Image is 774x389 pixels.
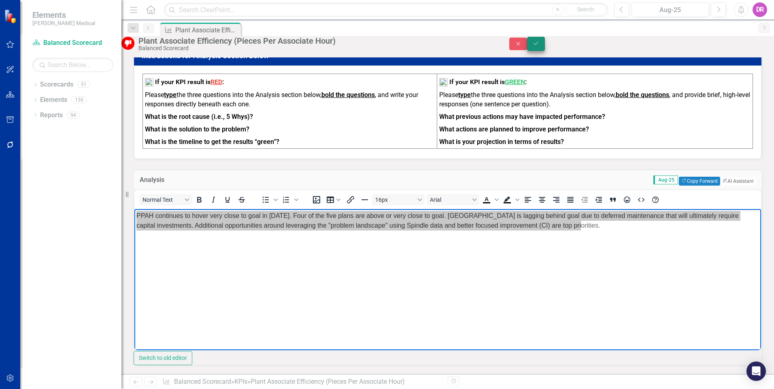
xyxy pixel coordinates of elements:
[40,111,63,120] a: Reports
[358,194,372,205] button: Horizontal line
[449,78,527,86] strong: If your KPI result is :
[234,378,247,385] a: KPIs
[174,378,231,385] a: Balanced Scorecard
[620,194,634,205] button: Emojis
[145,113,253,121] strong: What is the root cause (i.e., 5 Whys)?
[500,194,521,205] div: Background color Black
[164,3,608,17] input: Search ClearPoint...
[145,78,153,87] img: mceclip2%20v12.png
[632,2,709,17] button: Aug-25
[521,194,535,205] button: Align left
[592,194,606,205] button: Increase indent
[480,194,500,205] div: Text color Black
[138,45,493,51] div: Balanced Scorecard
[155,78,224,86] strong: If your KPI result is :
[753,2,767,17] button: DR
[746,362,766,381] div: Open Intercom Messenger
[206,194,220,205] button: Italic
[430,197,470,203] span: Arial
[145,125,249,133] strong: What is the solution to the problem?
[720,177,756,185] button: AI Assistant
[505,78,525,86] span: GREEN
[143,74,437,149] td: To enrich screen reader interactions, please activate Accessibility in Grammarly extension settings
[175,25,239,35] div: Plant Associate Efficiency (Pieces Per Associate Hour)
[653,175,678,184] span: Aug-25
[427,194,479,205] button: Font Arial
[40,95,67,105] a: Elements
[566,4,606,15] button: Search
[679,177,720,186] button: Copy Forward
[121,37,134,50] img: Below Target
[32,20,95,26] small: [PERSON_NAME] Medical
[32,58,113,72] input: Search Below...
[279,194,300,205] div: Numbered list
[375,197,415,203] span: 16px
[549,194,563,205] button: Align right
[439,138,564,146] strong: What is your projection in terms of results?
[192,194,206,205] button: Bold
[577,6,594,13] span: Search
[649,194,662,205] button: Help
[71,97,87,104] div: 130
[344,194,357,205] button: Insert/edit link
[134,209,761,350] iframe: Rich Text Area
[162,377,442,387] div: » »
[140,176,259,184] h3: Analysis
[321,91,375,99] strong: bold the questions
[77,81,90,88] div: 51
[221,194,234,205] button: Underline
[139,194,192,205] button: Block Normal Text
[634,5,706,15] div: Aug-25
[578,194,591,205] button: Decrease indent
[145,138,279,146] strong: What is the timeline to get the results “green”?
[535,194,549,205] button: Align center
[138,36,493,45] div: Plant Associate Efficiency (Pieces Per Associate Hour)
[606,194,620,205] button: Blockquote
[32,10,95,20] span: Elements
[439,91,751,111] p: Please the three questions into the Analysis section below, , and provide brief, high-level respo...
[211,78,222,86] span: RED
[235,194,249,205] button: Strikethrough
[563,194,577,205] button: Justify
[616,91,669,99] strong: bold the questions
[439,78,448,87] img: mceclip1%20v16.png
[259,194,279,205] div: Bullet list
[437,74,753,149] td: To enrich screen reader interactions, please activate Accessibility in Grammarly extension settings
[634,194,648,205] button: HTML Editor
[439,125,589,133] strong: What actions are planned to improve performance?
[32,38,113,48] a: Balanced Scorecard
[134,351,192,365] button: Switch to old editor
[324,194,343,205] button: Table
[310,194,323,205] button: Insert image
[372,194,425,205] button: Font size 16px
[164,91,176,99] strong: type
[145,91,435,111] p: Please the three questions into the Analysis section below, , and write your responses directly b...
[458,91,471,99] strong: type
[439,113,605,121] strong: What previous actions may have impacted performance?
[40,80,73,89] a: Scorecards
[4,9,18,23] img: ClearPoint Strategy
[251,378,405,385] div: Plant Associate Efficiency (Pieces Per Associate Hour)
[142,197,182,203] span: Normal Text
[67,112,80,118] div: 94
